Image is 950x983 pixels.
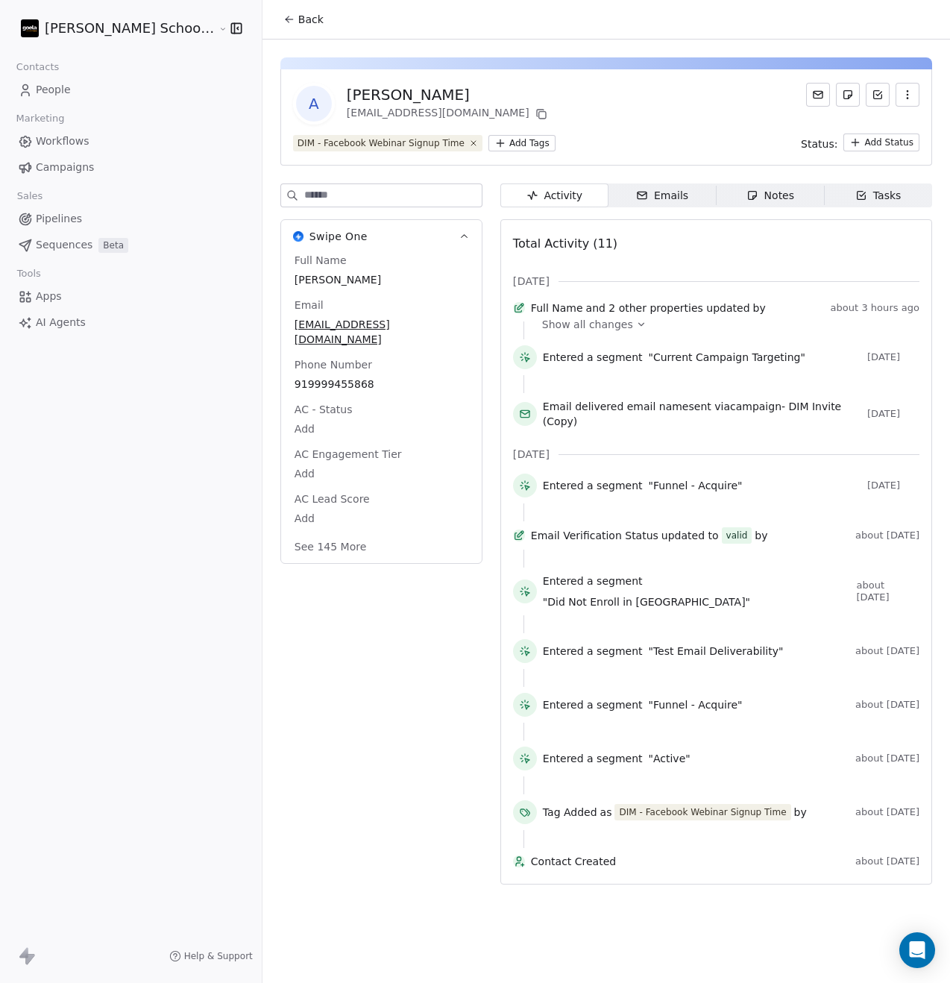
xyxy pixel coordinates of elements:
[855,855,919,867] span: about [DATE]
[586,301,750,315] span: and 2 other properties updated
[36,134,89,149] span: Workflows
[298,12,324,27] span: Back
[543,697,643,712] span: Entered a segment
[543,644,643,659] span: Entered a segment
[292,491,373,506] span: AC Lead Score
[843,134,919,151] button: Add Status
[281,253,482,563] div: Swipe OneSwipe One
[513,236,617,251] span: Total Activity (11)
[36,82,71,98] span: People
[649,697,743,712] span: "Funnel - Acquire"
[295,421,468,436] span: Add
[36,315,86,330] span: AI Agents
[36,237,92,253] span: Sequences
[274,6,333,33] button: Back
[867,351,919,363] span: [DATE]
[21,19,39,37] img: Zeeshan%20Neck%20Print%20Dark.png
[801,136,837,151] span: Status:
[543,805,597,820] span: Tag Added
[488,135,556,151] button: Add Tags
[867,408,919,420] span: [DATE]
[649,644,784,659] span: "Test Email Deliverability"
[531,301,583,315] span: Full Name
[794,805,807,820] span: by
[10,185,49,207] span: Sales
[296,86,332,122] span: A
[12,284,250,309] a: Apps
[10,263,47,285] span: Tools
[12,155,250,180] a: Campaigns
[295,377,468,392] span: 919999455868
[36,160,94,175] span: Campaigns
[10,107,71,130] span: Marketing
[543,594,750,609] span: "Did Not Enroll in [GEOGRAPHIC_DATA]"
[292,402,356,417] span: AC - Status
[36,211,82,227] span: Pipelines
[292,357,375,372] span: Phone Number
[746,188,794,204] div: Notes
[649,478,743,493] span: "Funnel - Acquire"
[543,751,643,766] span: Entered a segment
[543,574,643,588] span: Entered a segment
[292,253,350,268] span: Full Name
[12,207,250,231] a: Pipelines
[726,528,748,543] div: valid
[36,289,62,304] span: Apps
[531,528,658,543] span: Email Verification Status
[298,136,465,150] div: DIM - Facebook Webinar Signup Time
[543,478,643,493] span: Entered a segment
[600,805,612,820] span: as
[543,399,861,429] span: email name sent via campaign -
[347,84,550,105] div: [PERSON_NAME]
[12,129,250,154] a: Workflows
[661,528,719,543] span: updated to
[293,231,303,242] img: Swipe One
[45,19,215,38] span: [PERSON_NAME] School of Finance LLP
[184,950,253,962] span: Help & Support
[542,317,633,332] span: Show all changes
[12,233,250,257] a: SequencesBeta
[10,56,66,78] span: Contacts
[295,511,468,526] span: Add
[98,238,128,253] span: Beta
[855,806,919,818] span: about [DATE]
[169,950,253,962] a: Help & Support
[619,805,786,819] div: DIM - Facebook Webinar Signup Time
[831,302,919,314] span: about 3 hours ago
[753,301,766,315] span: by
[18,16,207,41] button: [PERSON_NAME] School of Finance LLP
[513,447,550,462] span: [DATE]
[295,466,468,481] span: Add
[867,480,919,491] span: [DATE]
[292,447,405,462] span: AC Engagement Tier
[855,753,919,764] span: about [DATE]
[347,105,550,123] div: [EMAIL_ADDRESS][DOMAIN_NAME]
[899,932,935,968] div: Open Intercom Messenger
[649,350,805,365] span: "Current Campaign Targeting"
[855,645,919,657] span: about [DATE]
[543,350,643,365] span: Entered a segment
[543,401,623,412] span: Email delivered
[856,580,919,603] span: about [DATE]
[513,274,550,289] span: [DATE]
[542,317,909,332] a: Show all changes
[855,188,902,204] div: Tasks
[531,854,849,869] span: Contact Created
[295,317,468,347] span: [EMAIL_ADDRESS][DOMAIN_NAME]
[636,188,688,204] div: Emails
[855,699,919,711] span: about [DATE]
[309,229,368,244] span: Swipe One
[286,533,375,560] button: See 145 More
[295,272,468,287] span: [PERSON_NAME]
[649,751,691,766] span: "Active"
[755,528,767,543] span: by
[12,310,250,335] a: AI Agents
[12,78,250,102] a: People
[292,298,327,313] span: Email
[281,220,482,253] button: Swipe OneSwipe One
[855,530,919,541] span: about [DATE]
